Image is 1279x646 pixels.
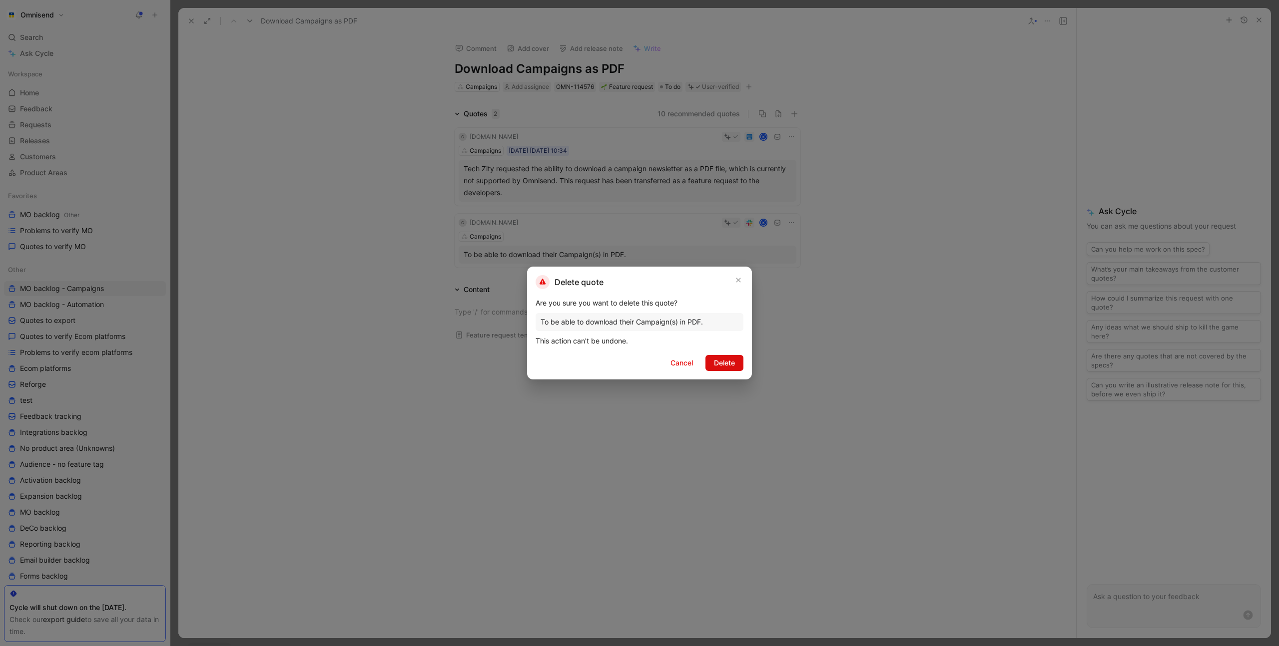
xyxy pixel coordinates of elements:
button: Cancel [662,355,701,371]
button: Delete [705,355,743,371]
span: Cancel [670,357,693,369]
div: Are you sure you want to delete this quote? This action can't be undone. [536,297,743,347]
h2: Delete quote [536,275,604,289]
span: Delete [714,357,735,369]
div: To be able to download their Campaign(s) in PDF. [541,316,738,328]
